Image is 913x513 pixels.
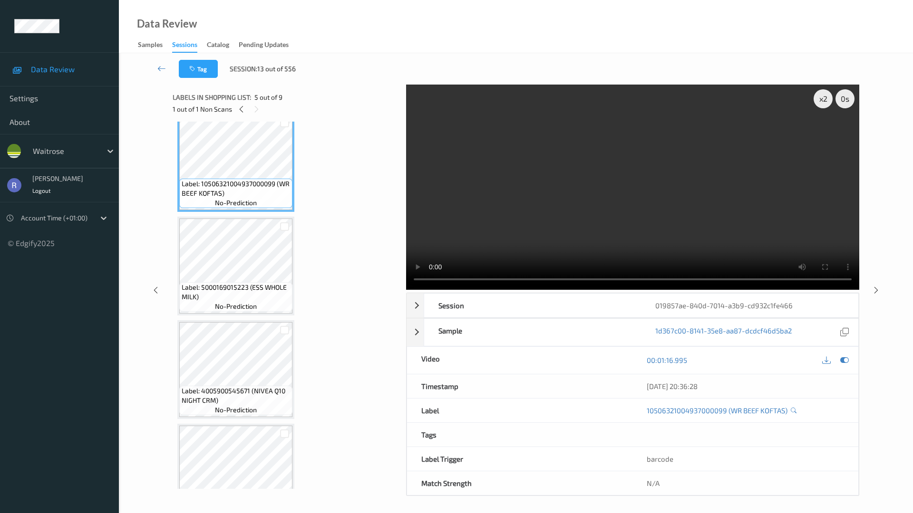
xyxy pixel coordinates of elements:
[424,319,641,346] div: Sample
[407,447,633,471] div: Label Trigger
[230,64,257,74] span: Session:
[182,283,290,302] span: Label: 5000169015223 (ESS WHOLE MILK)
[173,93,251,102] span: Labels in shopping list:
[407,471,633,495] div: Match Strength
[647,406,787,415] a: 10506321004937000099 (WR BEEF KOFTAS)
[407,347,633,374] div: Video
[407,399,633,422] div: Label
[172,40,197,53] div: Sessions
[239,38,298,52] a: Pending Updates
[407,293,859,318] div: Session019857ae-840d-7014-a3b9-cd932c1fe466
[254,93,282,102] span: 5 out of 9
[407,318,859,346] div: Sample1d367c00-8141-35e8-aa87-dcdcf46d5ba2
[632,447,858,471] div: barcode
[239,40,289,52] div: Pending Updates
[138,40,163,52] div: Samples
[179,60,218,78] button: Tag
[647,381,844,391] div: [DATE] 20:36:28
[215,405,257,415] span: no-prediction
[137,19,197,28] div: Data Review
[207,40,229,52] div: Catalog
[172,38,207,53] a: Sessions
[647,355,687,365] a: 00:01:16.995
[655,326,792,339] a: 1d367c00-8141-35e8-aa87-dcdcf46d5ba2
[632,471,858,495] div: N/A
[814,89,833,108] div: x 2
[182,179,290,198] span: Label: 10506321004937000099 (WR BEEF KOFTAS)
[215,302,257,311] span: no-prediction
[424,294,641,317] div: Session
[138,38,172,52] a: Samples
[407,423,633,446] div: Tags
[207,38,239,52] a: Catalog
[407,374,633,398] div: Timestamp
[835,89,855,108] div: 0 s
[641,294,858,317] div: 019857ae-840d-7014-a3b9-cd932c1fe466
[215,198,257,208] span: no-prediction
[182,386,290,405] span: Label: 4005900545671 (NIVEA Q10 NIGHT CRM)
[173,103,399,115] div: 1 out of 1 Non Scans
[257,64,296,74] span: 13 out of 556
